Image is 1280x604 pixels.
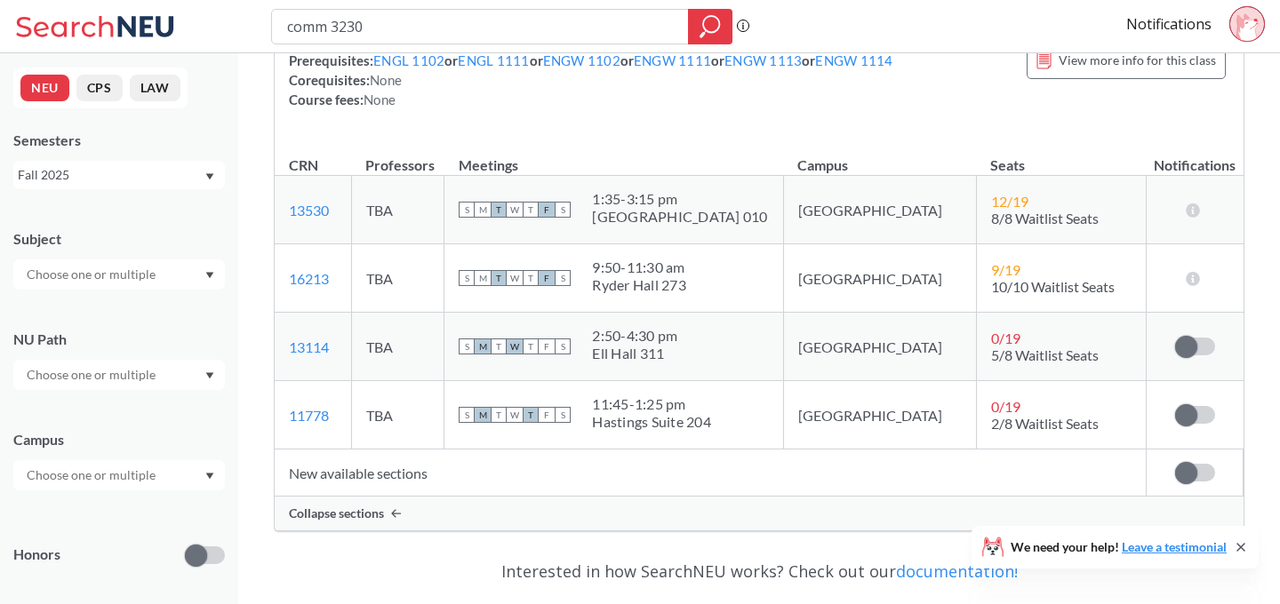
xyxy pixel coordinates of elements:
[13,460,225,490] div: Dropdown arrow
[592,190,767,208] div: 1:35 - 3:15 pm
[507,407,523,423] span: W
[458,52,529,68] a: ENGL 1111
[13,161,225,189] div: Fall 2025Dropdown arrow
[592,208,767,226] div: [GEOGRAPHIC_DATA] 010
[289,505,384,521] span: Collapse sections
[364,91,396,107] span: None
[205,372,214,379] svg: Dropdown arrow
[205,272,214,279] svg: Dropdown arrow
[475,407,491,423] span: M
[13,330,225,349] div: NU Path
[13,131,225,150] div: Semesters
[274,545,1244,597] div: Interested in how SearchNEU works? Check out our
[275,497,1244,530] div: Collapse sections
[592,345,677,362] div: Ell Hall 311
[13,229,225,249] div: Subject
[351,313,444,381] td: TBA
[459,407,475,423] span: S
[13,360,225,390] div: Dropdown arrow
[592,276,686,294] div: Ryder Hall 273
[285,12,676,42] input: Class, professor, course number, "phrase"
[76,75,123,101] button: CPS
[592,413,711,431] div: Hastings Suite 204
[459,270,475,286] span: S
[351,138,444,176] th: Professors
[289,407,329,424] a: 11778
[539,407,555,423] span: F
[783,244,976,313] td: [GEOGRAPHIC_DATA]
[13,259,225,290] div: Dropdown arrow
[507,338,523,354] span: W
[991,415,1099,432] span: 2/8 Waitlist Seats
[555,270,571,286] span: S
[539,338,555,354] span: F
[815,52,892,68] a: ENGW 1114
[539,202,555,218] span: F
[275,449,1147,497] td: New available sections
[1122,539,1227,554] a: Leave a testimonial
[783,381,976,449] td: [GEOGRAPHIC_DATA]
[523,407,539,423] span: T
[475,202,491,218] span: M
[18,264,167,285] input: Choose one or multiple
[688,9,732,44] div: magnifying glass
[592,327,677,345] div: 2:50 - 4:30 pm
[523,338,539,354] span: T
[555,338,571,354] span: S
[783,313,976,381] td: [GEOGRAPHIC_DATA]
[289,31,893,109] div: NUPaths: Prerequisites: or or or or or Corequisites: Course fees:
[13,544,60,565] p: Honors
[592,395,711,413] div: 11:45 - 1:25 pm
[523,270,539,286] span: T
[289,338,329,355] a: 13114
[539,270,555,286] span: F
[991,193,1028,210] span: 12 / 19
[700,14,721,39] svg: magnifying glass
[351,381,444,449] td: TBA
[491,270,507,286] span: T
[896,560,1018,582] a: documentation!
[991,278,1115,295] span: 10/10 Waitlist Seats
[991,346,1099,363] span: 5/8 Waitlist Seats
[991,210,1099,226] span: 8/8 Waitlist Seats
[18,364,167,385] input: Choose one or multiple
[1059,49,1216,71] span: View more info for this class
[1011,541,1227,553] span: We need your help!
[18,165,204,185] div: Fall 2025
[507,202,523,218] span: W
[289,202,329,219] a: 13530
[507,270,523,286] span: W
[491,407,507,423] span: T
[351,176,444,244] td: TBA
[634,52,711,68] a: ENGW 1111
[491,338,507,354] span: T
[130,75,180,101] button: LAW
[592,258,686,276] div: 9:50 - 11:30 am
[459,202,475,218] span: S
[459,338,475,354] span: S
[475,338,491,354] span: M
[724,52,802,68] a: ENGW 1113
[1126,14,1212,34] a: Notifications
[351,244,444,313] td: TBA
[13,430,225,449] div: Campus
[783,176,976,244] td: [GEOGRAPHIC_DATA]
[991,261,1020,278] span: 9 / 19
[523,202,539,218] span: T
[289,155,318,175] div: CRN
[289,270,329,287] a: 16213
[555,407,571,423] span: S
[1147,138,1244,176] th: Notifications
[205,173,214,180] svg: Dropdown arrow
[991,330,1020,346] span: 0 / 19
[543,52,620,68] a: ENGW 1102
[976,138,1146,176] th: Seats
[370,72,402,88] span: None
[783,138,976,176] th: Campus
[991,398,1020,415] span: 0 / 19
[20,75,69,101] button: NEU
[444,138,783,176] th: Meetings
[373,52,444,68] a: ENGL 1102
[555,202,571,218] span: S
[475,270,491,286] span: M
